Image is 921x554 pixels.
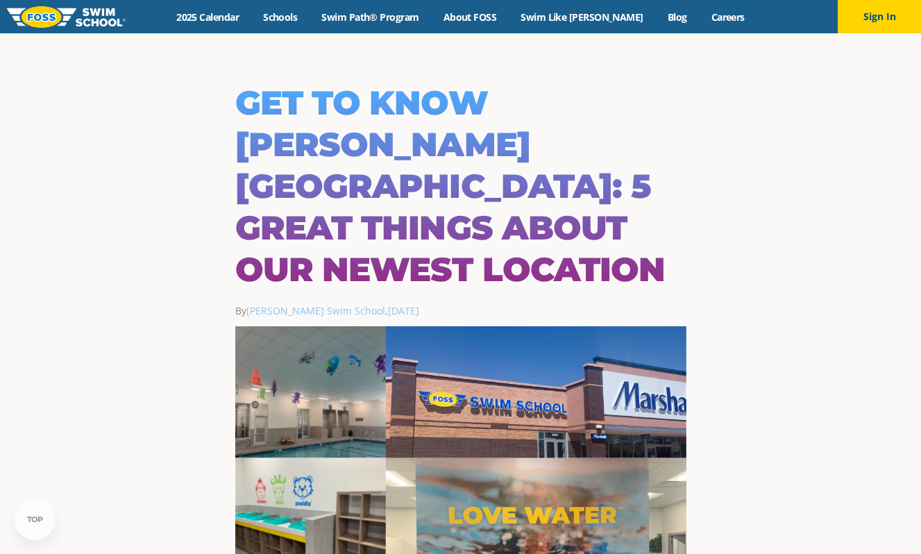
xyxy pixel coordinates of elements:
h1: Get to Know [PERSON_NAME][GEOGRAPHIC_DATA]: 5 Great Things About Our Newest Location [235,82,686,290]
a: Careers [699,10,757,24]
a: [PERSON_NAME] Swim School [246,304,385,317]
div: TOP [27,515,43,524]
a: Blog [655,10,699,24]
span: , [385,304,419,317]
img: FOSS Swim School Logo [7,6,126,28]
a: Swim Path® Program [310,10,431,24]
span: By [235,304,385,317]
a: 2025 Calendar [164,10,251,24]
a: Schools [251,10,310,24]
a: [DATE] [388,304,419,317]
a: About FOSS [431,10,509,24]
a: Swim Like [PERSON_NAME] [509,10,656,24]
